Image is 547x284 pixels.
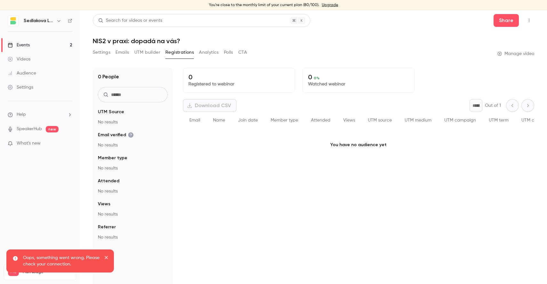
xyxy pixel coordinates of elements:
span: Join date [238,118,258,122]
p: 0 [188,73,289,81]
h1: 0 People [98,73,119,81]
span: UTM medium [405,118,432,122]
a: Manage video [497,51,534,57]
span: What's new [17,140,41,147]
a: Upgrade [322,3,338,8]
button: UTM builder [134,47,160,58]
img: Sedlakova Legal [8,16,18,26]
span: Email [189,118,200,122]
p: Out of 1 [485,102,501,109]
div: Search for videos or events [98,17,162,24]
span: Attended [98,178,119,184]
span: new [46,126,59,132]
button: close [104,255,109,262]
div: Videos [8,56,30,62]
button: Settings [93,47,110,58]
button: Emails [115,47,129,58]
span: Attended [311,118,330,122]
p: No results [98,188,168,194]
div: Audience [8,70,36,76]
div: Settings [8,84,33,91]
h6: Sedlakova Legal [24,18,54,24]
button: Share [494,14,519,27]
p: Registered to webinar [188,81,289,87]
span: UTM source [368,118,392,122]
span: Views [343,118,355,122]
span: Views [98,201,110,207]
span: Member type [271,118,298,122]
p: Watched webinar [308,81,409,87]
span: Member type [98,155,127,161]
span: 0 % [314,76,320,80]
span: Email verified [98,132,134,138]
span: Name [213,118,225,122]
div: Events [8,42,30,48]
button: CTA [238,47,247,58]
p: 0 [308,73,409,81]
span: UTM Source [98,109,124,115]
section: facet-groups [98,109,168,241]
li: help-dropdown-opener [8,111,72,118]
p: You have no audience yet [183,129,534,161]
p: No results [98,211,168,217]
a: SpeakerHub [17,126,42,132]
span: Referrer [98,224,116,230]
button: Polls [224,47,233,58]
button: Analytics [199,47,219,58]
p: No results [98,165,168,171]
p: Oops, something went wrong. Please check your connection. [23,255,100,267]
p: No results [98,119,168,125]
button: Registrations [165,47,194,58]
span: Help [17,111,26,118]
h1: NIS2 v praxi: dopadá na vás? [93,37,534,45]
span: UTM campaign [444,118,476,122]
p: No results [98,142,168,148]
span: UTM term [489,118,509,122]
p: No results [98,234,168,241]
